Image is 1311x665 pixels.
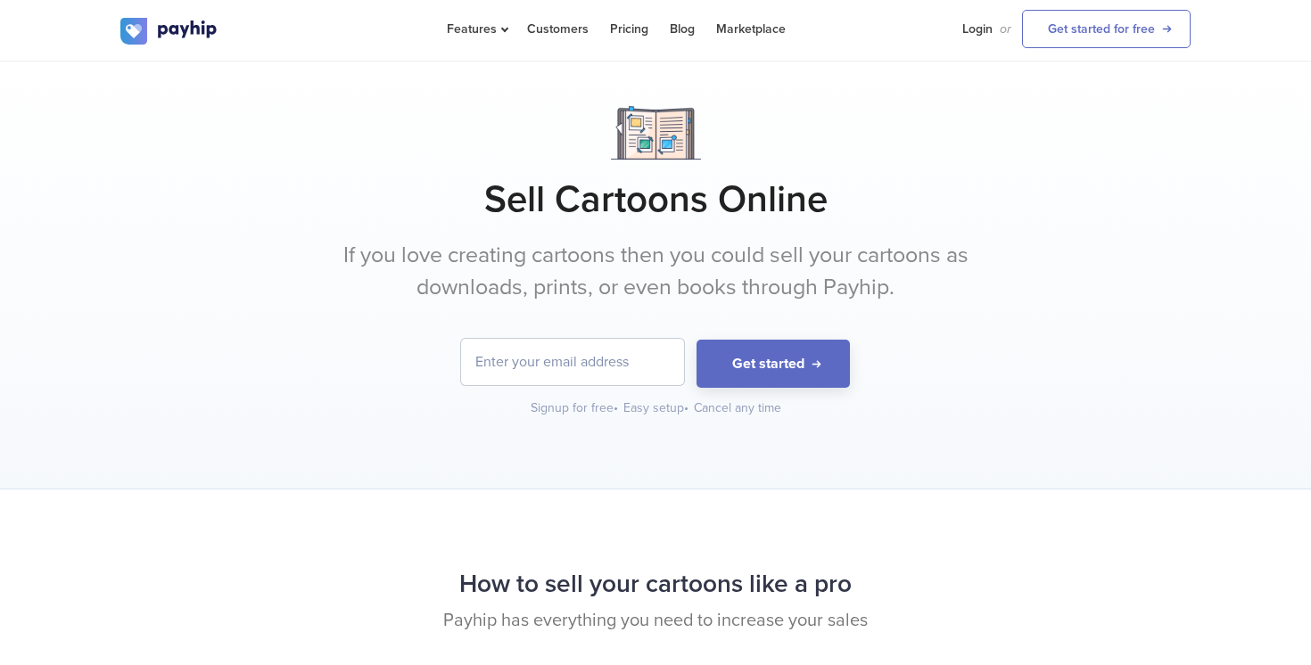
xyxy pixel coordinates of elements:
button: Get started [697,340,850,389]
div: Cancel any time [694,399,781,417]
span: • [684,400,688,415]
div: Easy setup [623,399,690,417]
span: • [614,400,618,415]
h1: Sell Cartoons Online [120,177,1191,222]
div: Signup for free [531,399,620,417]
h2: How to sell your cartoons like a pro [120,561,1191,608]
p: If you love creating cartoons then you could sell your cartoons as downloads, prints, or even boo... [321,240,990,303]
p: Payhip has everything you need to increase your sales [120,608,1191,634]
input: Enter your email address [461,339,684,385]
img: logo.svg [120,18,218,45]
a: Get started for free [1022,10,1191,48]
span: Features [447,21,506,37]
img: Notebook.png [611,106,701,160]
